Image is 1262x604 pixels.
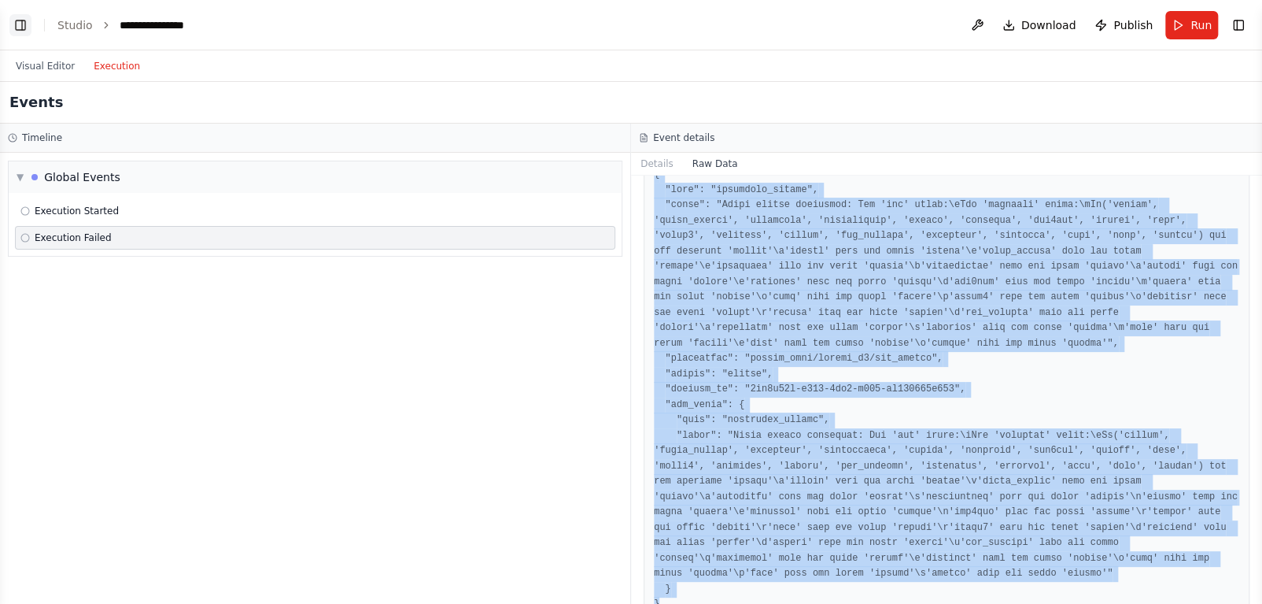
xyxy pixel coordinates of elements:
a: Studio [57,19,93,31]
button: Details [631,153,683,175]
span: Publish [1113,17,1153,33]
div: Global Events [44,169,120,185]
button: Execution [84,57,149,76]
span: ▼ [17,171,24,183]
button: Run [1165,11,1218,39]
button: Show left sidebar [9,14,31,36]
button: Visual Editor [6,57,84,76]
button: Raw Data [683,153,747,175]
h3: Event details [653,132,714,144]
span: Execution Started [35,205,119,217]
span: Execution Failed [35,232,112,244]
button: Publish [1088,11,1159,39]
h2: Events [9,91,63,113]
button: Show right sidebar [1227,14,1249,36]
h3: Timeline [22,132,62,144]
nav: breadcrumb [57,17,197,33]
span: Run [1190,17,1212,33]
button: Download [996,11,1083,39]
span: Download [1021,17,1076,33]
